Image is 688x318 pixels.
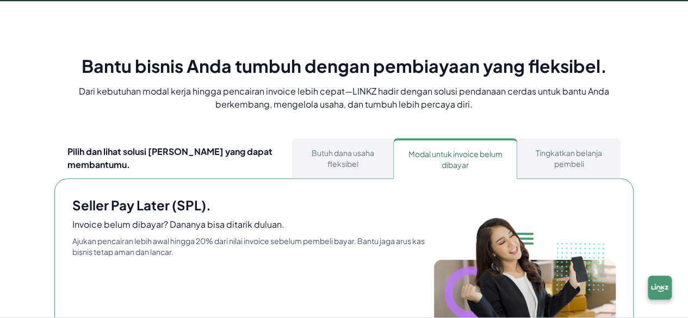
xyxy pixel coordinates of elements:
button: Butuh dana usaha fleksibel [292,138,393,178]
p: Pilih dan lihat solusi [PERSON_NAME] yang dapat membantumu. [67,145,292,171]
h2: Bantu bisnis Anda tumbuh dengan pembiayaan yang fleksibel. [82,55,607,76]
h4: Seller Pay Later (SPL). [72,196,211,214]
p: Ajukan pencairan lebih awal hingga 20% dari nilai invoice sebelum pembeli bayar. Bantu jaga arus ... [72,235,434,257]
button: Modal untuk invoice belum dibayar [393,138,517,178]
h5: Invoice belum dibayar? Dananya bisa ditarik duluan. [72,218,284,231]
p: Dari kebutuhan modal kerja hingga pencairan invoice lebih cepat—LINKZ hadir dengan solusi pendana... [54,85,634,111]
img: chatbox-logo [642,272,677,307]
button: Tingkatkan belanja pembeli [517,138,621,178]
